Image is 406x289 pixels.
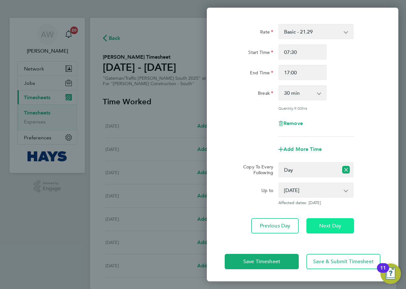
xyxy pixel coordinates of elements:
[380,263,401,284] button: Open Resource Center, 11 new notifications
[278,44,327,60] input: E.g. 08:00
[251,218,299,233] button: Previous Day
[380,268,386,276] div: 11
[238,164,273,175] label: Copy To Every Following
[283,146,322,152] span: Add More Time
[278,147,322,152] button: Add More Time
[294,106,302,111] span: 9.00
[261,188,273,195] label: Up to
[243,258,280,265] span: Save Timesheet
[306,218,354,233] button: Next Day
[278,200,354,205] span: Affected dates: [DATE]
[306,254,380,269] button: Save & Submit Timesheet
[258,90,273,98] label: Break
[342,163,350,177] button: Reset selection
[260,223,290,229] span: Previous Day
[225,254,299,269] button: Save Timesheet
[313,258,374,265] span: Save & Submit Timesheet
[278,65,327,80] input: E.g. 18:00
[278,106,354,111] div: Quantity: hrs
[283,120,303,126] span: Remove
[248,49,273,57] label: Start Time
[319,223,341,229] span: Next Day
[250,70,273,78] label: End Time
[278,121,303,126] button: Remove
[260,29,273,37] label: Rate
